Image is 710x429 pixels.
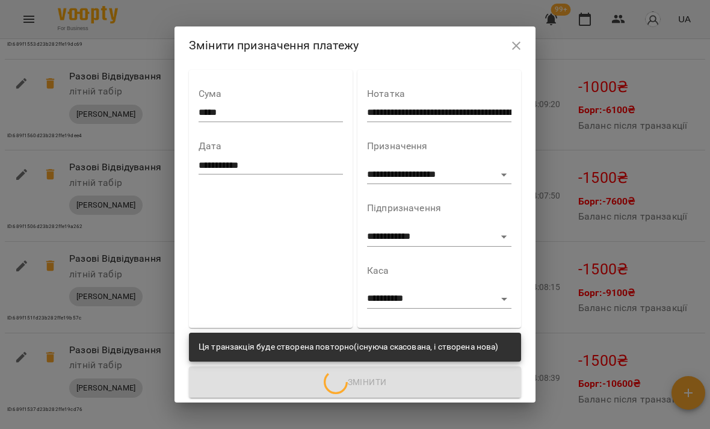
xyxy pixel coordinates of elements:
label: Каса [367,266,511,276]
div: Ця транзакція буде створена повторно(існуюча скасована, і створена нова) [199,336,499,358]
label: Призначення [367,141,511,151]
label: Нотатка [367,89,511,99]
label: Сума [199,89,343,99]
label: Дата [199,141,343,151]
h2: Змінити призначення платежу [189,36,521,55]
label: Підпризначення [367,203,511,213]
